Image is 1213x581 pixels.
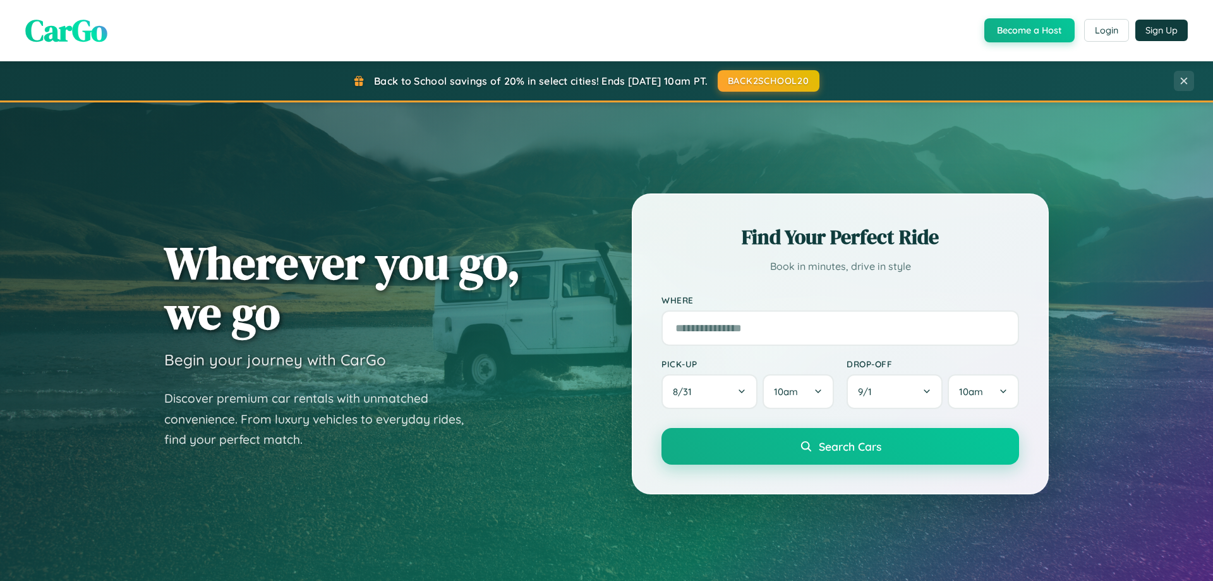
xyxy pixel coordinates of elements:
label: Drop-off [847,358,1019,369]
button: 10am [763,374,834,409]
span: 9 / 1 [858,386,878,398]
label: Where [661,295,1019,305]
button: Become a Host [984,18,1075,42]
span: 10am [959,386,983,398]
button: BACK2SCHOOL20 [718,70,819,92]
button: Search Cars [661,428,1019,465]
button: Login [1084,19,1129,42]
button: Sign Up [1135,20,1188,41]
span: 10am [774,386,798,398]
span: 8 / 31 [673,386,698,398]
label: Pick-up [661,358,834,369]
span: Search Cars [819,439,881,453]
button: 10am [948,374,1019,409]
span: Back to School savings of 20% in select cities! Ends [DATE] 10am PT. [374,75,708,87]
span: CarGo [25,9,107,51]
h2: Find Your Perfect Ride [661,223,1019,251]
button: 9/1 [847,374,943,409]
p: Discover premium car rentals with unmatched convenience. From luxury vehicles to everyday rides, ... [164,388,480,450]
h1: Wherever you go, we go [164,238,521,338]
h3: Begin your journey with CarGo [164,350,386,369]
p: Book in minutes, drive in style [661,257,1019,276]
button: 8/31 [661,374,757,409]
